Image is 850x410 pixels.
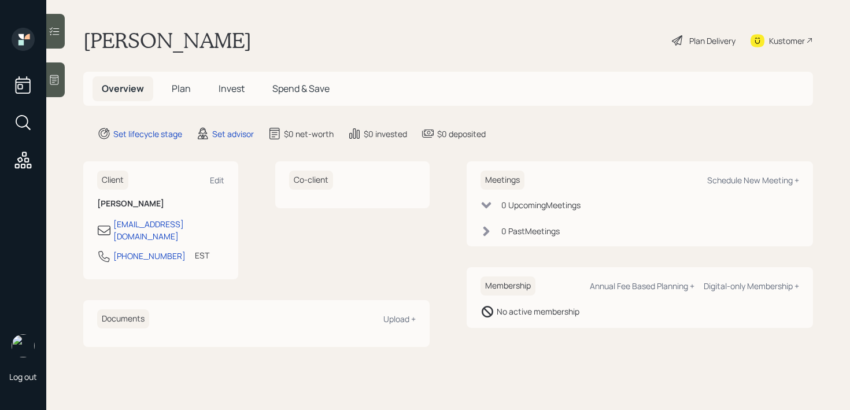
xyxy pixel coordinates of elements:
[481,171,524,190] h6: Meetings
[383,313,416,324] div: Upload +
[501,225,560,237] div: 0 Past Meeting s
[97,309,149,328] h6: Documents
[364,128,407,140] div: $0 invested
[481,276,535,296] h6: Membership
[219,82,245,95] span: Invest
[102,82,144,95] span: Overview
[704,280,799,291] div: Digital-only Membership +
[113,218,224,242] div: [EMAIL_ADDRESS][DOMAIN_NAME]
[12,334,35,357] img: retirable_logo.png
[83,28,252,53] h1: [PERSON_NAME]
[590,280,694,291] div: Annual Fee Based Planning +
[284,128,334,140] div: $0 net-worth
[501,199,581,211] div: 0 Upcoming Meeting s
[97,199,224,209] h6: [PERSON_NAME]
[769,35,805,47] div: Kustomer
[9,371,37,382] div: Log out
[689,35,736,47] div: Plan Delivery
[272,82,330,95] span: Spend & Save
[497,305,579,317] div: No active membership
[212,128,254,140] div: Set advisor
[172,82,191,95] span: Plan
[437,128,486,140] div: $0 deposited
[97,171,128,190] h6: Client
[707,175,799,186] div: Schedule New Meeting +
[210,175,224,186] div: Edit
[113,250,186,262] div: [PHONE_NUMBER]
[289,171,333,190] h6: Co-client
[113,128,182,140] div: Set lifecycle stage
[195,249,209,261] div: EST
